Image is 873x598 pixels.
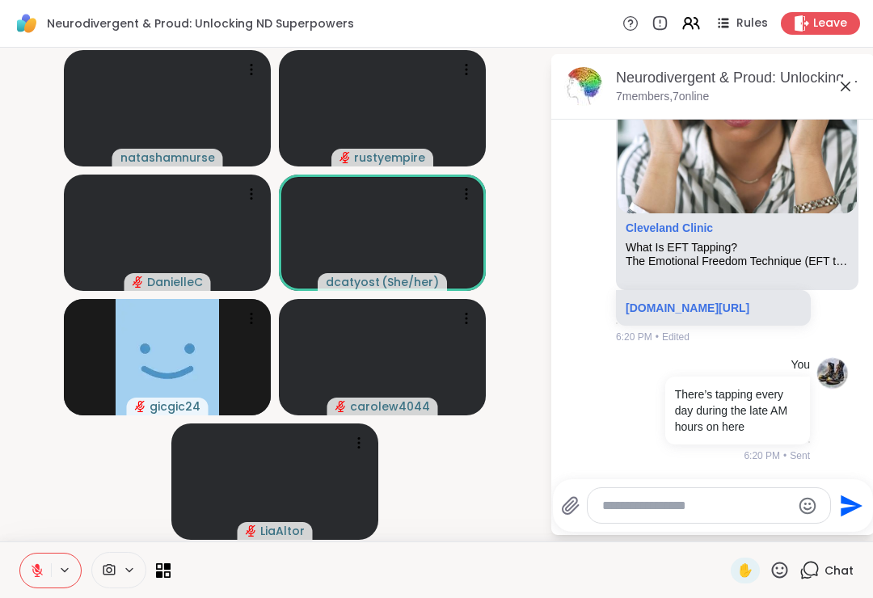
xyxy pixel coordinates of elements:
span: audio-muted [339,152,351,163]
span: 6:20 PM [616,330,652,344]
span: audio-muted [133,276,144,288]
div: Neurodivergent & Proud: Unlocking ND Superpowers, [DATE] [616,68,862,88]
span: ✋ [737,561,753,580]
span: Sent [790,448,810,463]
span: ( She/her ) [382,274,439,290]
img: ShareWell Logomark [13,10,40,37]
textarea: Type your message [602,498,791,514]
span: rustyempire [354,149,425,166]
span: gicgic24 [150,398,200,415]
span: Rules [736,15,768,32]
span: Neurodivergent & Proud: Unlocking ND Superpowers [47,15,354,32]
img: Neurodivergent & Proud: Unlocking ND Superpowers, Oct 14 [564,67,603,106]
p: There’s tapping every day during the late AM hours on here [675,386,800,435]
span: Chat [824,562,854,579]
span: natashamnurse [120,149,215,166]
button: Send [831,487,867,524]
div: The Emotional Freedom Technique (EFT tapping) involves tapping various spots on your body. Can it... [626,255,849,268]
img: gicgic24 [116,299,219,415]
span: carolew4044 [350,398,430,415]
a: Attachment [626,221,713,234]
span: 6:20 PM [744,448,780,463]
span: • [656,330,659,344]
a: [DOMAIN_NAME][URL] [626,301,749,314]
span: Edited [662,330,690,344]
span: Leave [813,15,847,32]
img: https://sharewell-space-live.sfo3.digitaloceanspaces.com/user-generated/3913dd85-6983-4073-ba6e-f... [816,357,849,390]
span: LiaAltor [260,523,305,539]
span: audio-muted [335,401,347,412]
span: DanielleC [147,274,203,290]
button: Emoji picker [798,496,817,516]
h4: You [791,357,810,373]
span: dcatyost [326,274,380,290]
div: What Is EFT Tapping? [626,241,849,255]
span: audio-muted [246,525,257,537]
span: • [783,448,787,463]
span: audio-muted [135,401,146,412]
p: 7 members, 7 online [616,89,709,105]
